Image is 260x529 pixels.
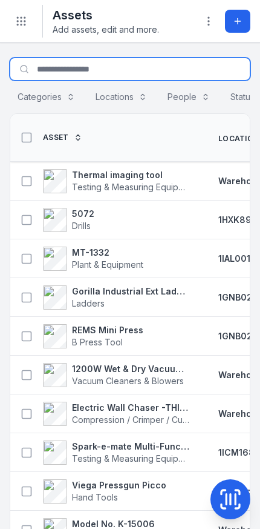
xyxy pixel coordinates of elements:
strong: 1200W Wet & Dry Vacuum Cleaner [72,363,189,375]
a: Asset [43,133,82,142]
span: Add assets, edit and more. [53,24,159,36]
button: Locations [88,85,155,108]
a: Gorilla Industrial Ext LadderLadders [43,285,189,310]
button: Categories [10,85,83,108]
a: 5072Drills [43,208,94,232]
a: Viega Pressgun PiccoHand Tools [43,479,166,504]
span: Drills [72,221,91,231]
span: Asset [43,133,69,142]
a: Thermal imaging toolTesting & Measuring Equipment [43,169,189,193]
span: Testing & Measuring Equipment [72,182,198,192]
span: Hand Tools [72,492,118,502]
a: 1200W Wet & Dry Vacuum CleanerVacuum Cleaners & Blowers [43,363,189,387]
span: Plant & Equipment [72,259,143,270]
span: B Press Tool [72,337,123,347]
span: Testing & Measuring Equipment [72,453,198,464]
a: MT-1332Plant & Equipment [43,247,143,271]
strong: 5072 [72,208,94,220]
button: Toggle navigation [10,10,33,33]
h2: Assets [53,7,159,24]
button: People [160,85,218,108]
strong: MT-1332 [72,247,143,259]
span: Vacuum Cleaners & Blowers [72,376,184,386]
strong: Spark-e-mate Multi-Function Electrical Installation Safety Tester [72,441,189,453]
a: REMS Mini PressB Press Tool [43,324,143,348]
span: Ladders [72,298,105,308]
strong: Thermal imaging tool [72,169,189,181]
strong: REMS Mini Press [72,324,143,336]
a: Spark-e-mate Multi-Function Electrical Installation Safety TesterTesting & Measuring Equipment [43,441,189,465]
a: Electric Wall Chaser -THIS BELONGS TO [PERSON_NAME] PERSONALLYCompression / Crimper / Cutter / [P... [43,402,189,426]
span: Location [218,134,259,144]
strong: Gorilla Industrial Ext Ladder [72,285,189,298]
strong: Electric Wall Chaser -THIS BELONGS TO [PERSON_NAME] PERSONALLY [72,402,189,414]
strong: Viega Pressgun Picco [72,479,166,491]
